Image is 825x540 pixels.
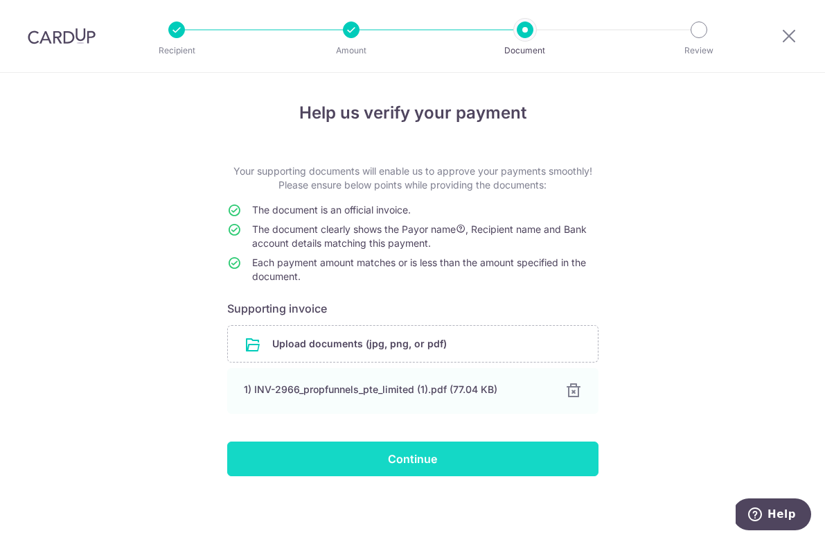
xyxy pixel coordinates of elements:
img: CardUp [28,28,96,44]
p: Review [648,44,750,58]
p: Recipient [125,44,228,58]
span: The document is an official invoice. [252,204,411,216]
span: The document clearly shows the Payor name , Recipient name and Bank account details matching this... [252,223,587,249]
input: Continue [227,442,598,476]
iframe: Opens a widget where you can find more information [736,498,811,533]
div: Upload documents (jpg, png, or pdf) [227,325,598,363]
div: 1) INV-2966_propfunnels_pte_limited (1).pdf (77.04 KB) [244,383,549,397]
p: Amount [300,44,402,58]
h6: Supporting invoice [227,300,598,317]
p: Your supporting documents will enable us to approve your payments smoothly! Please ensure below p... [227,164,598,192]
p: Document [474,44,576,58]
h4: Help us verify your payment [227,101,598,125]
span: Each payment amount matches or is less than the amount specified in the document. [252,256,586,282]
